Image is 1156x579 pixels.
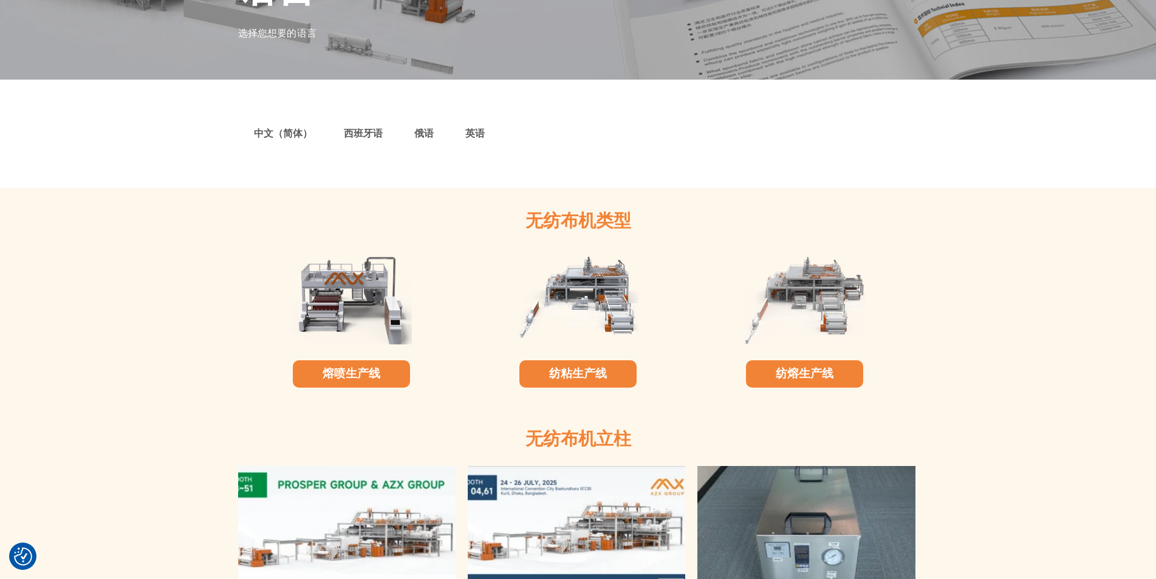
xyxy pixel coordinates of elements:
[414,128,434,139] font: 俄语
[525,210,631,231] font: 无纺布机类型
[697,532,915,544] a: 使用 AZX 网带清洁机优化您的无纺布生产
[14,547,32,566] img: 重新访问同意按钮
[238,532,456,544] a: AZX集团与Prosper集团携手​​亮相亚洲无纺布技术展，革新无纺布生产线技术和售后服务
[549,365,607,382] a: 纺粘生产线
[238,27,317,39] font: 选择您想要的语言
[323,365,380,382] a: 熔喷生产线
[14,547,32,566] button: 同意偏好
[517,253,638,344] img: AZX-SSS纺粘非织造布机
[776,365,833,382] a: 纺熔生产线
[468,532,685,544] a: AZX 无纺布机将在 2025 年孟加拉无纺布博览会上展示完整的 RPET 纺粘无纺布机解决方案！
[744,253,866,344] img: AZX-SSMMS纺熔非织造布机
[254,128,312,139] font: 中文（简体）
[344,128,383,139] font: 西班牙语
[525,428,631,449] font: 无纺布机立柱
[465,128,485,139] font: 英语
[290,253,412,344] img: AZX-M熔喷无纺布机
